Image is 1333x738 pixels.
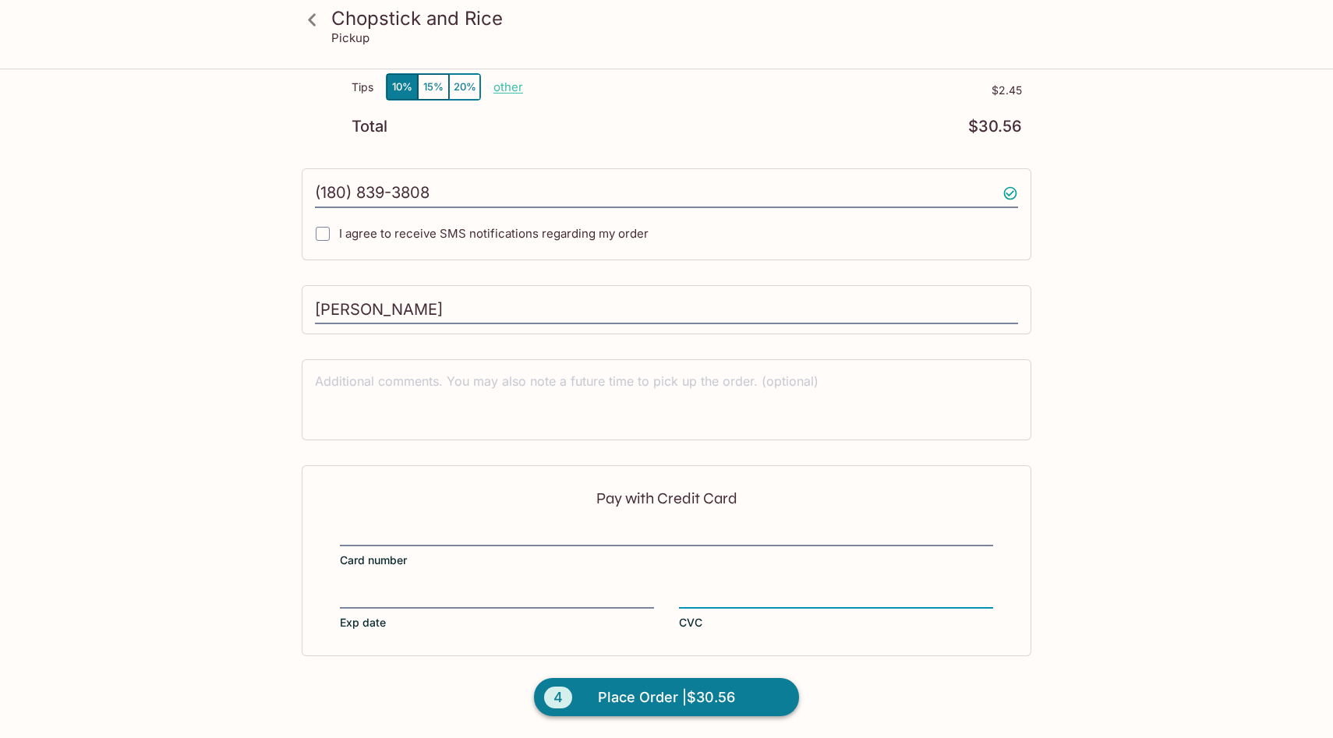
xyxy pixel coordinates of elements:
button: 15% [418,74,449,100]
span: Place Order | $30.56 [598,685,735,710]
button: other [493,79,523,94]
input: Enter phone number [315,178,1018,208]
iframe: Secure expiration date input frame [340,588,654,606]
input: Enter first and last name [315,295,1018,325]
span: Exp date [340,615,386,630]
span: I agree to receive SMS notifications regarding my order [339,226,649,241]
button: 20% [449,74,480,100]
p: $30.56 [968,119,1022,134]
p: Pickup [331,30,369,45]
p: $2.45 [523,84,1022,97]
iframe: Secure CVC input frame [679,588,993,606]
h3: Chopstick and Rice [331,6,1028,30]
button: 10% [387,74,418,100]
p: Total [352,119,387,134]
button: 4Place Order |$30.56 [534,678,799,717]
span: CVC [679,615,702,630]
iframe: Secure card number input frame [340,526,993,543]
span: 4 [544,687,572,708]
p: Tips [352,81,373,94]
span: Card number [340,553,407,568]
p: Pay with Credit Card [340,491,993,506]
